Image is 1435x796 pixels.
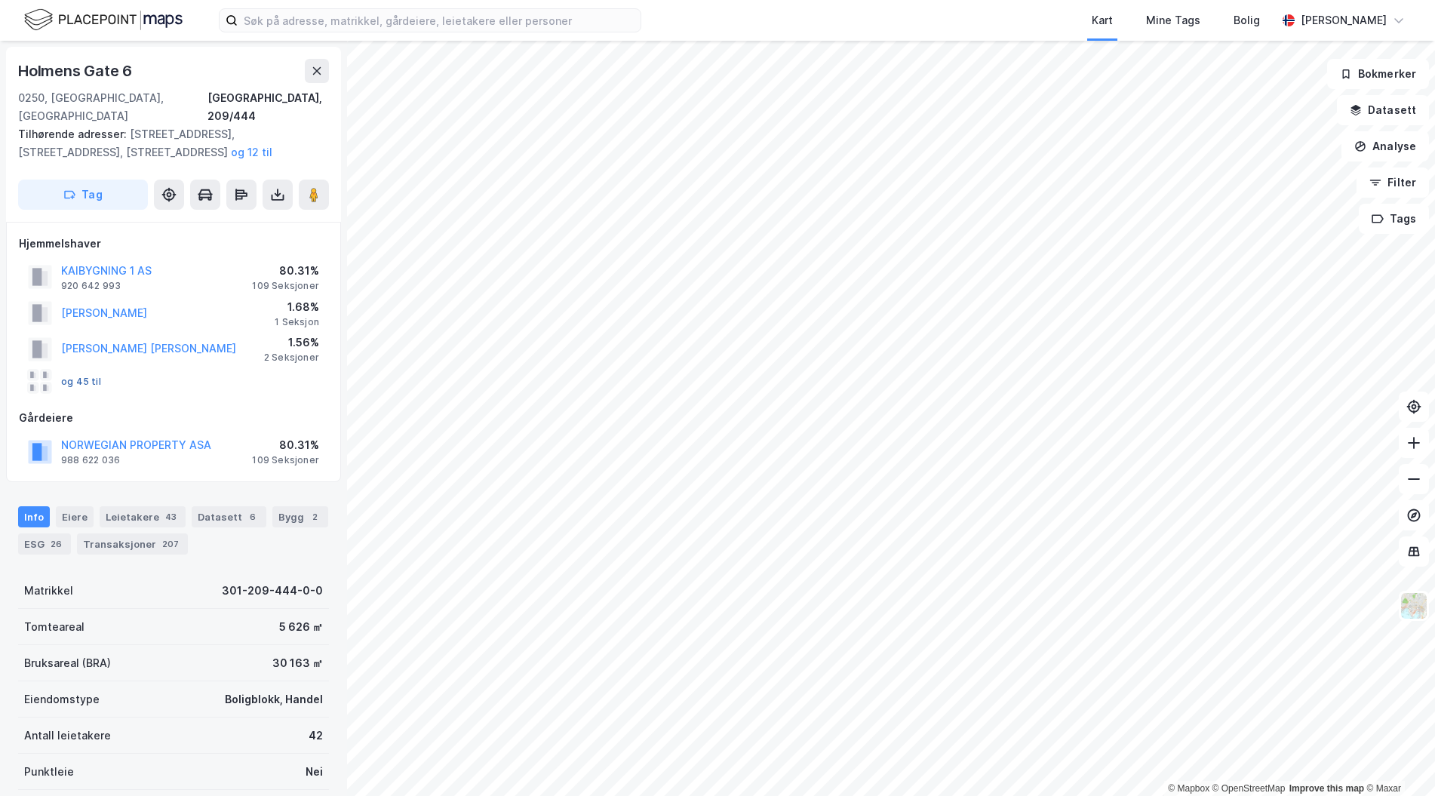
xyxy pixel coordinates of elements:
[252,262,319,280] div: 80.31%
[1301,11,1387,29] div: [PERSON_NAME]
[1360,724,1435,796] iframe: Chat Widget
[238,9,641,32] input: Søk på adresse, matrikkel, gårdeiere, leietakere eller personer
[1146,11,1200,29] div: Mine Tags
[279,618,323,636] div: 5 626 ㎡
[18,125,317,161] div: [STREET_ADDRESS], [STREET_ADDRESS], [STREET_ADDRESS]
[56,506,94,527] div: Eiere
[1400,592,1428,620] img: Z
[18,533,71,555] div: ESG
[19,235,328,253] div: Hjemmelshaver
[1234,11,1260,29] div: Bolig
[306,763,323,781] div: Nei
[222,582,323,600] div: 301-209-444-0-0
[19,409,328,427] div: Gårdeiere
[1327,59,1429,89] button: Bokmerker
[24,582,73,600] div: Matrikkel
[24,618,85,636] div: Tomteareal
[252,454,319,466] div: 109 Seksjoner
[1168,783,1209,794] a: Mapbox
[18,180,148,210] button: Tag
[159,536,182,552] div: 207
[24,727,111,745] div: Antall leietakere
[18,506,50,527] div: Info
[1341,131,1429,161] button: Analyse
[272,654,323,672] div: 30 163 ㎡
[77,533,188,555] div: Transaksjoner
[18,59,135,83] div: Holmens Gate 6
[207,89,329,125] div: [GEOGRAPHIC_DATA], 209/444
[162,509,180,524] div: 43
[1337,95,1429,125] button: Datasett
[24,7,183,33] img: logo.f888ab2527a4732fd821a326f86c7f29.svg
[245,509,260,524] div: 6
[307,509,322,524] div: 2
[225,690,323,708] div: Boligblokk, Handel
[1359,204,1429,234] button: Tags
[18,128,130,140] span: Tilhørende adresser:
[275,316,319,328] div: 1 Seksjon
[24,763,74,781] div: Punktleie
[18,89,207,125] div: 0250, [GEOGRAPHIC_DATA], [GEOGRAPHIC_DATA]
[100,506,186,527] div: Leietakere
[309,727,323,745] div: 42
[252,436,319,454] div: 80.31%
[1212,783,1286,794] a: OpenStreetMap
[24,654,111,672] div: Bruksareal (BRA)
[48,536,65,552] div: 26
[1092,11,1113,29] div: Kart
[272,506,328,527] div: Bygg
[1360,724,1435,796] div: Kontrollprogram for chat
[275,298,319,316] div: 1.68%
[1357,167,1429,198] button: Filter
[264,352,319,364] div: 2 Seksjoner
[252,280,319,292] div: 109 Seksjoner
[24,690,100,708] div: Eiendomstype
[264,333,319,352] div: 1.56%
[192,506,266,527] div: Datasett
[61,454,120,466] div: 988 622 036
[61,280,121,292] div: 920 642 993
[1289,783,1364,794] a: Improve this map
